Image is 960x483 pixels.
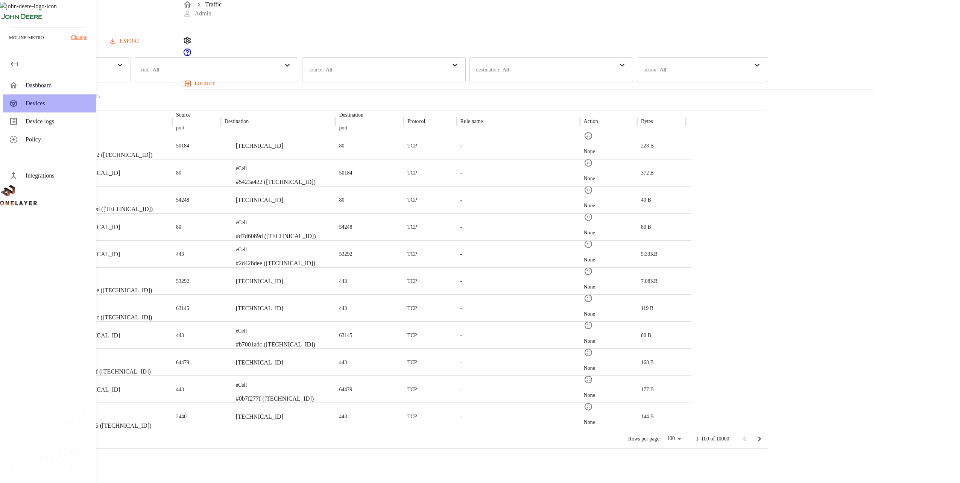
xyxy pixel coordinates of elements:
p: #2d428dee ([TECHNICAL_ID]) [73,286,152,295]
p: 80 [339,142,344,150]
p: - [460,223,462,232]
button: logout [183,77,218,90]
p: - [460,412,462,421]
p: 119 B [641,305,653,312]
p: 50184 [176,142,189,150]
p: 50184 [339,169,352,177]
p: eCell [236,246,315,254]
p: [TECHNICAL_ID] [236,196,283,205]
p: 177 B [641,386,654,393]
p: eCell [73,409,151,416]
p: - [460,277,462,286]
p: [TECHNICAL_ID] [236,412,283,421]
p: - [460,385,462,394]
p: None [584,148,595,155]
p: 168 B [641,359,654,366]
p: [TECHNICAL_ID] [73,223,120,232]
p: #d7d6089d ([TECHNICAL_ID]) [73,205,153,214]
p: port [176,124,191,132]
p: - [460,196,462,205]
p: Source [176,111,191,119]
p: - [460,141,462,150]
a: logout [183,77,874,90]
span: Support Portal [183,52,192,58]
p: 5.33KB [641,251,658,258]
button: Go to next page [752,431,767,447]
p: #0b7f277f ([TECHNICAL_ID]) [73,367,151,376]
p: - [460,169,462,178]
p: 1–100 of 10000 [696,435,729,443]
p: Admin [195,9,211,18]
p: None [584,175,595,182]
p: 443 [176,332,184,339]
p: [TECHNICAL_ID] [73,169,120,178]
p: 443 [176,251,184,258]
p: 80 [176,169,181,177]
p: eCell [236,219,316,226]
p: 80 B [641,332,651,339]
p: TCP [407,278,417,285]
p: 80 [176,223,181,231]
p: #d7d6089d ([TECHNICAL_ID]) [236,232,316,241]
p: None [584,283,595,291]
p: TCP [407,142,417,150]
p: Destination [225,118,249,125]
p: eCell [236,381,314,389]
p: TCP [407,332,417,339]
p: Rule name [460,118,483,125]
p: 80 B [641,223,651,231]
p: 53292 [339,251,352,258]
p: eCell [73,273,152,281]
p: - [460,358,462,367]
a: onelayer-support [183,52,192,58]
p: None [584,202,595,210]
p: 372 B [641,169,654,177]
p: Destination [339,111,363,119]
p: eCell [73,300,152,308]
p: 144 B [641,413,654,421]
p: 7.08KB [641,278,658,285]
p: eCell [73,192,153,199]
div: 100 [664,433,684,444]
p: None [584,392,595,399]
p: TCP [407,169,417,177]
p: 2440 [176,413,187,421]
p: TCP [407,223,417,231]
p: TCP [407,251,417,258]
p: 443 [176,386,184,393]
p: eCell [236,327,315,335]
p: [TECHNICAL_ID] [236,358,283,367]
p: Action [584,118,598,125]
p: #b7001adc ([TECHNICAL_ID]) [73,313,152,322]
p: #0b7f277f ([TECHNICAL_ID]) [236,394,314,403]
p: port [339,124,363,132]
p: [TECHNICAL_ID] [236,304,283,313]
p: None [584,337,595,345]
p: [TECHNICAL_ID] [236,277,283,286]
p: TCP [407,196,417,204]
p: None [584,229,595,237]
p: 228 B [641,142,654,150]
p: #5423a422 ([TECHNICAL_ID]) [73,150,152,159]
p: [TECHNICAL_ID] [73,250,120,259]
p: 53292 [176,278,189,285]
p: 443 [339,278,347,285]
p: 64479 [176,359,189,366]
p: TCP [407,359,417,366]
p: None [584,419,595,426]
p: - [460,304,462,313]
p: - [460,250,462,259]
p: eCell [73,138,152,145]
p: eCell [236,165,316,172]
p: None [584,256,595,264]
p: None [584,310,595,318]
p: TCP [407,413,417,421]
p: [TECHNICAL_ID] [236,141,283,150]
p: Protocol [407,118,425,125]
p: None [584,365,595,372]
p: 443 [339,413,347,421]
p: 54248 [339,223,352,231]
p: eCell [73,354,151,362]
p: 40 B [641,196,651,204]
p: 80 [339,196,344,204]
